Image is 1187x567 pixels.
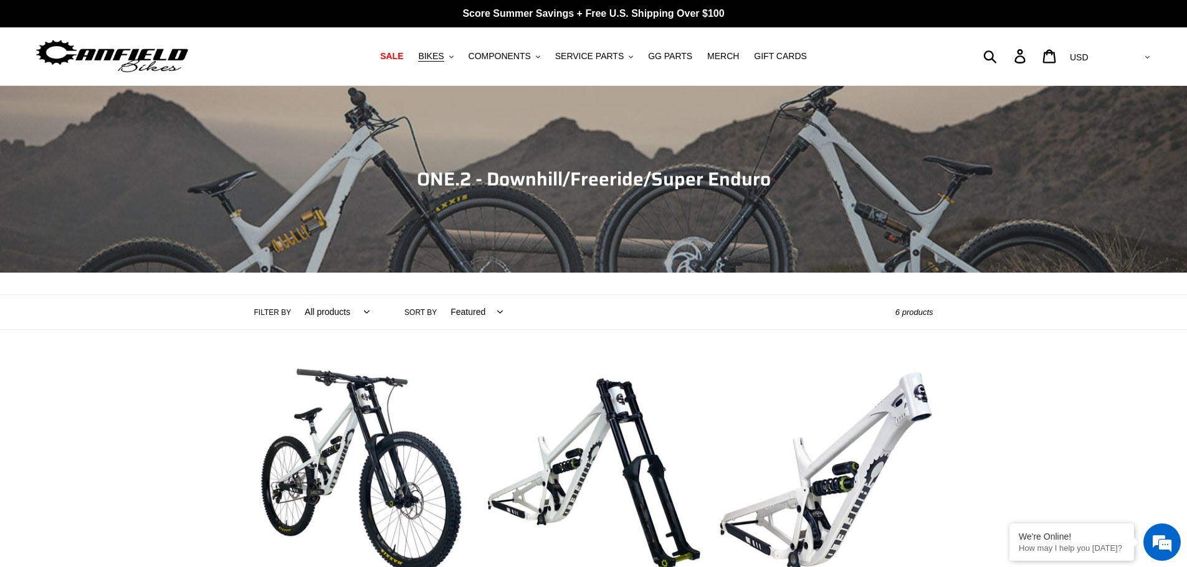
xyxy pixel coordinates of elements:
span: 6 products [895,307,933,317]
span: BIKES [418,51,444,62]
button: BIKES [412,48,459,65]
input: Search [990,42,1022,70]
button: SERVICE PARTS [549,48,639,65]
a: GIFT CARDS [748,48,813,65]
a: GG PARTS [642,48,698,65]
label: Filter by [254,307,292,318]
span: MERCH [707,51,739,62]
p: How may I help you today? [1019,543,1125,553]
span: COMPONENTS [469,51,531,62]
span: SERVICE PARTS [555,51,624,62]
span: GG PARTS [648,51,692,62]
span: SALE [380,51,403,62]
a: MERCH [701,48,745,65]
button: COMPONENTS [462,48,546,65]
label: Sort by [404,307,437,318]
a: SALE [374,48,409,65]
span: ONE.2 - Downhill/Freeride/Super Enduro [417,164,771,194]
img: Canfield Bikes [34,37,190,76]
span: GIFT CARDS [754,51,807,62]
div: We're Online! [1019,532,1125,541]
